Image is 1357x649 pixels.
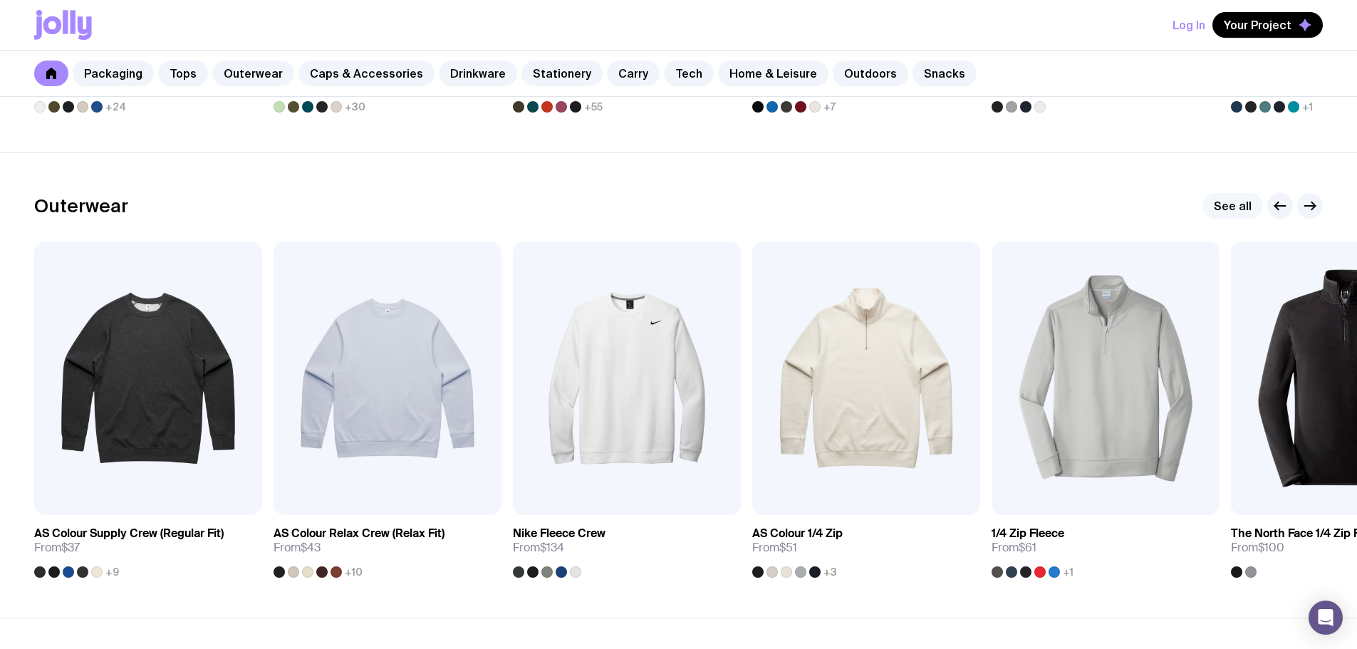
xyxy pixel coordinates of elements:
span: From [34,541,80,555]
a: AS Colour Supply Crew (Regular Fit)From$37+9 [34,515,262,578]
h2: Outerwear [34,195,128,217]
a: Snacks [913,61,977,86]
span: From [752,541,797,555]
span: Your Project [1224,18,1291,32]
a: 1/4 Zip FleeceFrom$61+1 [992,515,1220,578]
button: Your Project [1212,12,1323,38]
a: Drinkware [439,61,517,86]
span: $51 [779,540,797,555]
span: +7 [823,101,836,113]
button: Log In [1173,12,1205,38]
span: +10 [345,566,363,578]
div: Open Intercom Messenger [1309,601,1343,635]
a: Packaging [73,61,154,86]
a: Carry [607,61,660,86]
h3: Nike Fleece Crew [513,526,605,541]
span: $61 [1019,540,1036,555]
h3: AS Colour Supply Crew (Regular Fit) [34,526,224,541]
a: Caps & Accessories [298,61,435,86]
a: Outerwear [212,61,294,86]
a: Home & Leisure [718,61,828,86]
span: From [992,541,1036,555]
span: +1 [1302,101,1313,113]
span: $100 [1258,540,1284,555]
span: +24 [105,101,126,113]
h3: AS Colour 1/4 Zip [752,526,843,541]
span: +30 [345,101,365,113]
span: $134 [540,540,564,555]
a: AS Colour Relax Crew (Relax Fit)From$43+10 [274,515,501,578]
a: See all [1202,193,1263,219]
a: Stationery [521,61,603,86]
span: From [274,541,321,555]
h3: AS Colour Relax Crew (Relax Fit) [274,526,444,541]
span: +55 [584,101,603,113]
span: $37 [61,540,80,555]
a: AS Colour 1/4 ZipFrom$51+3 [752,515,980,578]
a: Outdoors [833,61,908,86]
span: $43 [301,540,321,555]
span: +9 [105,566,119,578]
span: From [513,541,564,555]
a: Tops [158,61,208,86]
h3: 1/4 Zip Fleece [992,526,1064,541]
span: From [1231,541,1284,555]
span: +3 [823,566,837,578]
a: Tech [664,61,714,86]
a: Nike Fleece CrewFrom$134 [513,515,741,578]
span: +1 [1063,566,1073,578]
